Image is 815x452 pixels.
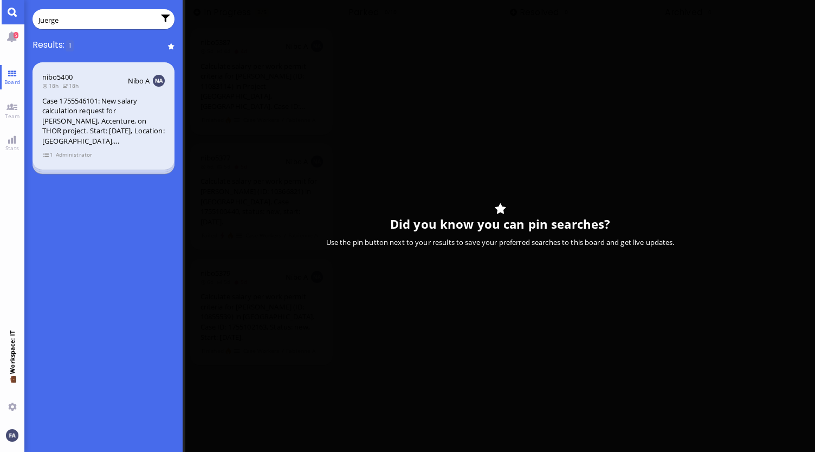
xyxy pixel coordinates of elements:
span: Board [2,78,23,86]
span: 18h [42,82,62,89]
a: nibo5400 [42,72,73,82]
input: Enter query or press / to filter [38,14,154,26]
span: Team [2,112,23,120]
img: NA [153,75,165,87]
span: Nibo A [128,76,150,86]
span: 18h [62,82,82,89]
span: 1 [66,40,74,51]
div: Case 1755546101: New salary calculation request for [PERSON_NAME], Accenture, on THOR project. St... [42,96,165,146]
span: view 1 items [43,150,54,159]
span: Stats [3,144,22,152]
img: You [6,429,18,441]
span: 5 [14,32,18,38]
span: 💼 Workspace: IT [8,374,16,398]
span: Results: [33,39,65,50]
span: Administrator [55,150,93,159]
